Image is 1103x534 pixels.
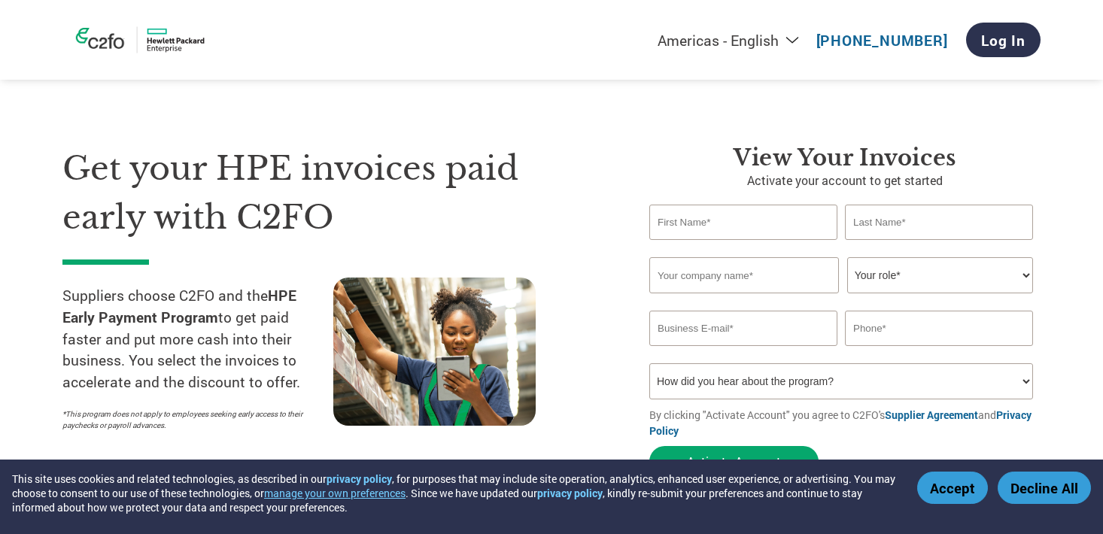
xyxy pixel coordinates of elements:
[649,241,837,251] div: Invalid first name or first name is too long
[845,347,1033,357] div: Inavlid Phone Number
[62,408,318,431] p: *This program does not apply to employees seeking early access to their paychecks or payroll adva...
[649,205,837,240] input: First Name*
[649,311,837,346] input: Invalid Email format
[845,241,1033,251] div: Invalid last name or last name is too long
[62,144,604,241] h1: Get your HPE invoices paid early with C2FO
[649,171,1041,190] p: Activate your account to get started
[845,311,1033,346] input: Phone*
[885,408,978,422] a: Supplier Agreement
[816,31,948,50] a: [PHONE_NUMBER]
[333,278,536,426] img: supply chain worker
[847,257,1033,293] select: Title/Role
[649,144,1041,171] h3: View Your Invoices
[62,20,213,61] img: HPE
[62,286,296,326] strong: HPE Early Payment Program
[12,472,895,514] div: This site uses cookies and related technologies, as described in our , for purposes that may incl...
[998,472,1091,504] button: Decline All
[917,472,988,504] button: Accept
[62,285,333,393] p: Suppliers choose C2FO and the to get paid faster and put more cash into their business. You selec...
[264,486,406,500] button: manage your own preferences
[327,472,392,486] a: privacy policy
[649,295,1033,305] div: Invalid company name or company name is too long
[649,347,837,357] div: Inavlid Email Address
[966,23,1041,57] a: Log In
[649,407,1041,438] p: By clicking "Activate Account" you agree to C2FO's and
[649,408,1032,438] a: Privacy Policy
[649,446,819,477] button: Activate Account
[845,205,1033,240] input: Last Name*
[537,486,603,500] a: privacy policy
[649,257,839,293] input: Your company name*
